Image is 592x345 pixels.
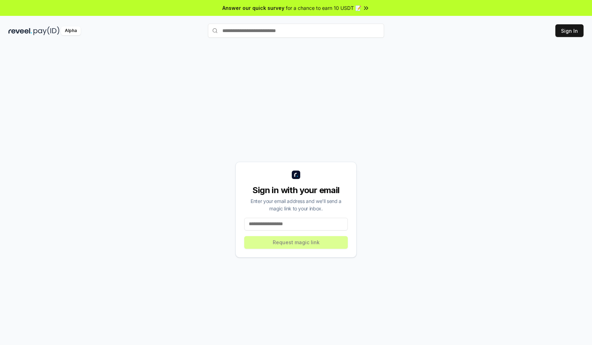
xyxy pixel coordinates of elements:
[61,26,81,35] div: Alpha
[222,4,284,12] span: Answer our quick survey
[244,197,348,212] div: Enter your email address and we’ll send a magic link to your inbox.
[286,4,361,12] span: for a chance to earn 10 USDT 📝
[33,26,60,35] img: pay_id
[292,171,300,179] img: logo_small
[244,185,348,196] div: Sign in with your email
[8,26,32,35] img: reveel_dark
[555,24,584,37] button: Sign In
